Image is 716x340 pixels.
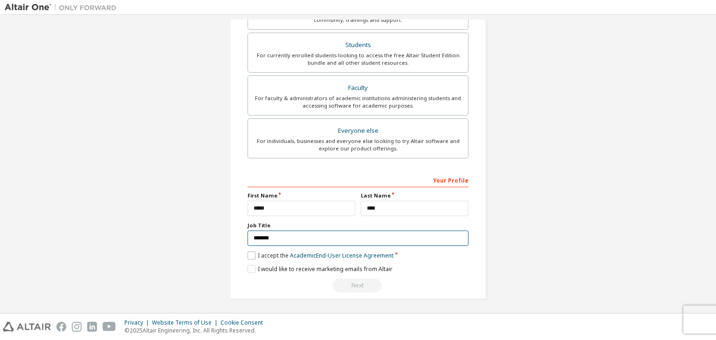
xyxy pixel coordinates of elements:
[124,319,152,326] div: Privacy
[220,319,268,326] div: Cookie Consent
[248,222,468,229] label: Job Title
[152,319,220,326] div: Website Terms of Use
[254,137,462,152] div: For individuals, businesses and everyone else looking to try Altair software and explore our prod...
[248,279,468,292] div: Read and acccept EULA to continue
[254,52,462,67] div: For currently enrolled students looking to access the free Altair Student Edition bundle and all ...
[254,95,462,109] div: For faculty & administrators of academic institutions administering students and accessing softwa...
[254,82,462,95] div: Faculty
[124,326,268,334] p: © 2025 Altair Engineering, Inc. All Rights Reserved.
[87,322,97,332] img: linkedin.svg
[56,322,66,332] img: facebook.svg
[248,192,355,199] label: First Name
[254,39,462,52] div: Students
[103,322,116,332] img: youtube.svg
[254,124,462,137] div: Everyone else
[361,192,468,199] label: Last Name
[290,252,393,259] a: Academic End-User License Agreement
[72,322,82,332] img: instagram.svg
[5,3,121,12] img: Altair One
[248,265,392,273] label: I would like to receive marketing emails from Altair
[3,322,51,332] img: altair_logo.svg
[248,172,468,187] div: Your Profile
[248,252,393,259] label: I accept the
